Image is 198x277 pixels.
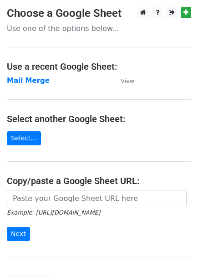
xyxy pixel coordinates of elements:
[7,190,187,207] input: Paste your Google Sheet URL here
[7,113,191,124] h4: Select another Google Sheet:
[7,61,191,72] h4: Use a recent Google Sheet:
[7,131,41,145] a: Select...
[7,24,191,33] p: Use one of the options below...
[7,209,100,216] small: Example: [URL][DOMAIN_NAME]
[121,77,134,84] small: View
[112,77,134,85] a: View
[7,175,191,186] h4: Copy/paste a Google Sheet URL:
[7,227,30,241] input: Next
[7,7,191,20] h3: Choose a Google Sheet
[7,77,50,85] a: Mail Merge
